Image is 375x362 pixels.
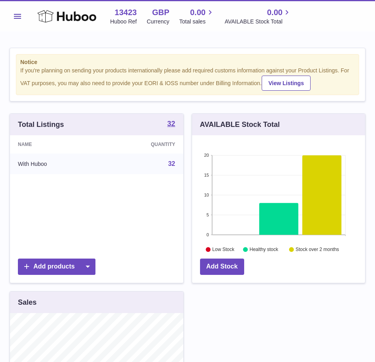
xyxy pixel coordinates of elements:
[200,120,280,129] h3: AVAILABLE Stock Total
[10,154,101,174] td: With Huboo
[179,7,215,25] a: 0.00 Total sales
[147,18,169,25] div: Currency
[18,259,95,275] a: Add products
[115,7,137,18] strong: 13423
[204,173,209,177] text: 15
[20,67,355,91] div: If you're planning on sending your products internationally please add required customs informati...
[167,120,175,129] a: 32
[204,153,209,158] text: 20
[190,7,206,18] span: 0.00
[295,247,339,253] text: Stock over 2 months
[206,232,209,237] text: 0
[168,160,175,167] a: 32
[267,7,282,18] span: 0.00
[10,135,101,154] th: Name
[225,18,292,25] span: AVAILABLE Stock Total
[225,7,292,25] a: 0.00 AVAILABLE Stock Total
[200,259,244,275] a: Add Stock
[179,18,215,25] span: Total sales
[262,76,311,91] a: View Listings
[18,298,37,307] h3: Sales
[152,7,169,18] strong: GBP
[20,58,355,66] strong: Notice
[212,247,234,253] text: Low Stock
[18,120,64,129] h3: Total Listings
[204,193,209,197] text: 10
[206,212,209,217] text: 5
[167,120,175,127] strong: 32
[249,247,278,253] text: Healthy stock
[101,135,183,154] th: Quantity
[110,18,137,25] div: Huboo Ref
